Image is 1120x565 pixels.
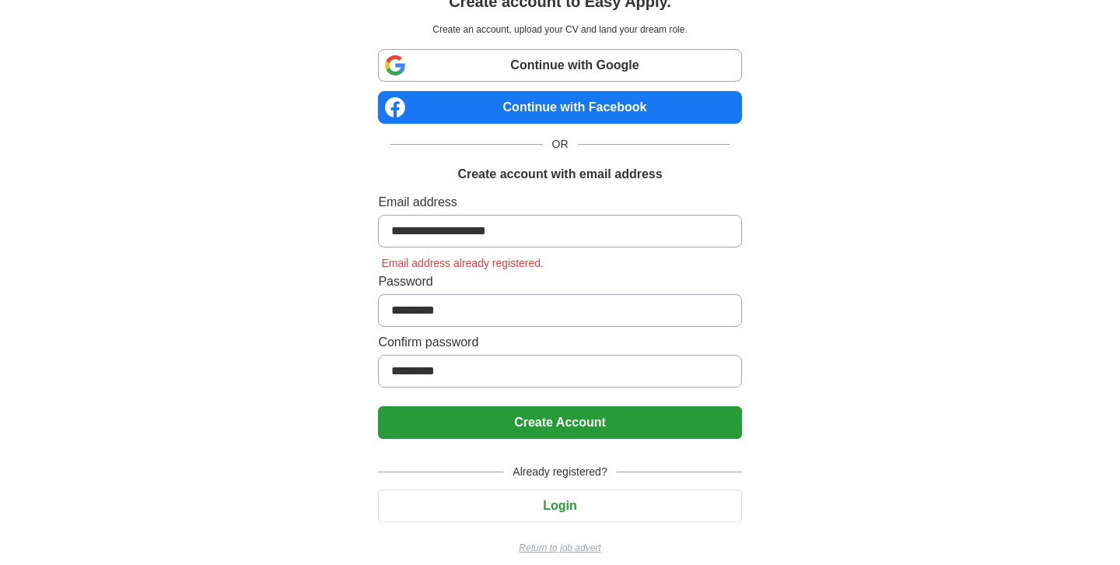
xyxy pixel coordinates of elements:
span: Email address already registered. [378,257,547,269]
a: Return to job advert [378,541,741,555]
span: Already registered? [503,464,616,480]
button: Create Account [378,406,741,439]
a: Continue with Facebook [378,91,741,124]
label: Email address [378,193,741,212]
h1: Create account with email address [457,165,662,184]
a: Continue with Google [378,49,741,82]
p: Create an account, upload your CV and land your dream role. [381,23,738,37]
label: Password [378,272,741,291]
span: OR [543,136,578,153]
button: Login [378,490,741,522]
a: Login [378,499,741,512]
label: Confirm password [378,333,741,352]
